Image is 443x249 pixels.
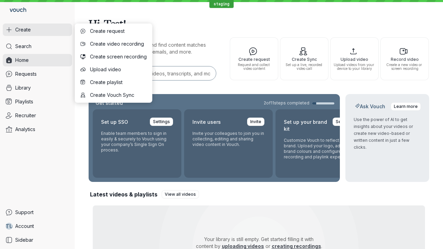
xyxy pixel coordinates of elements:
[272,243,321,249] a: creating recordings
[3,82,72,94] a: Library
[284,118,328,133] h2: Set up your brand kit
[250,118,261,125] span: Invite
[90,28,147,35] span: Create request
[222,243,264,249] a: uploading videos
[336,118,353,125] span: Settings
[15,43,31,50] span: Search
[3,123,72,136] a: Analytics
[394,103,418,110] span: Learn more
[76,25,151,37] button: Create request
[89,41,217,55] p: Search for any keywords and find content matches through transcriptions, user emails, and more.
[230,37,278,80] button: Create requestRequest and collect video content
[76,76,151,89] button: Create playlist
[233,63,275,71] span: Request and collect video content
[101,131,173,153] p: Enable team members to sign in easily & securely to Vouch using your company’s Single Sign On pro...
[5,223,9,230] span: T
[192,131,264,147] p: Invite your colleagues to join you in collecting, editing and sharing video content in Vouch.
[76,89,151,101] button: Create Vouch Sync
[333,118,356,126] a: Settings
[333,63,376,71] span: Upload videos from your device to your library
[15,26,31,33] span: Create
[383,63,426,71] span: Create a new video or screen recording
[15,126,35,133] span: Analytics
[3,24,72,36] button: Create
[15,209,34,216] span: Support
[3,54,72,66] a: Home
[3,109,72,122] a: Recruiter
[264,100,334,106] a: 2of11steps completed
[3,206,72,219] a: Support
[90,40,147,47] span: Create video recording
[354,103,387,110] h2: Ask Vouch
[3,220,72,232] a: TUAccount
[150,118,173,126] a: Settings
[76,38,151,50] button: Create video recording
[15,84,31,91] span: Library
[280,37,328,80] button: Create SyncSet up a live, recorded video call
[9,223,13,230] span: U
[90,92,147,99] span: Create Vouch Sync
[380,37,429,80] button: Record videoCreate a new video or screen recording
[391,102,421,111] a: Learn more
[333,57,376,62] span: Upload video
[15,223,34,230] span: Account
[153,118,170,125] span: Settings
[15,71,37,77] span: Requests
[330,37,379,80] button: Upload videoUpload videos from your device to your library
[15,112,36,119] span: Recruiter
[94,100,124,107] h2: Get started
[284,138,356,160] p: Customize Vouch to reflect your brand. Upload your logo, adjust brand colours and configure the r...
[247,118,264,126] a: Invite
[192,118,221,127] h2: Invite users
[3,95,72,108] a: Playlists
[354,116,421,151] p: Use the power of AI to get insights about your videos or create new video-based or written conten...
[264,100,309,106] span: 2 of 11 steps completed
[165,191,196,198] span: View all videos
[76,50,151,63] button: Create screen recording
[90,79,147,86] span: Create playlist
[15,57,29,64] span: Home
[3,3,29,18] a: Go to homepage
[3,40,72,53] a: Search
[162,190,199,199] a: View all videos
[90,191,157,198] h2: Latest videos & playlists
[15,98,33,105] span: Playlists
[3,68,72,80] a: Requests
[101,118,128,127] h2: Set up SSO
[283,57,325,62] span: Create Sync
[233,57,275,62] span: Create request
[90,66,147,73] span: Upload video
[15,237,33,243] span: Sidebar
[3,234,72,246] a: Sidebar
[89,14,429,33] h1: Hi, Test!
[90,53,147,60] span: Create screen recording
[383,57,426,62] span: Record video
[283,63,325,71] span: Set up a live, recorded video call
[76,63,151,76] button: Upload video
